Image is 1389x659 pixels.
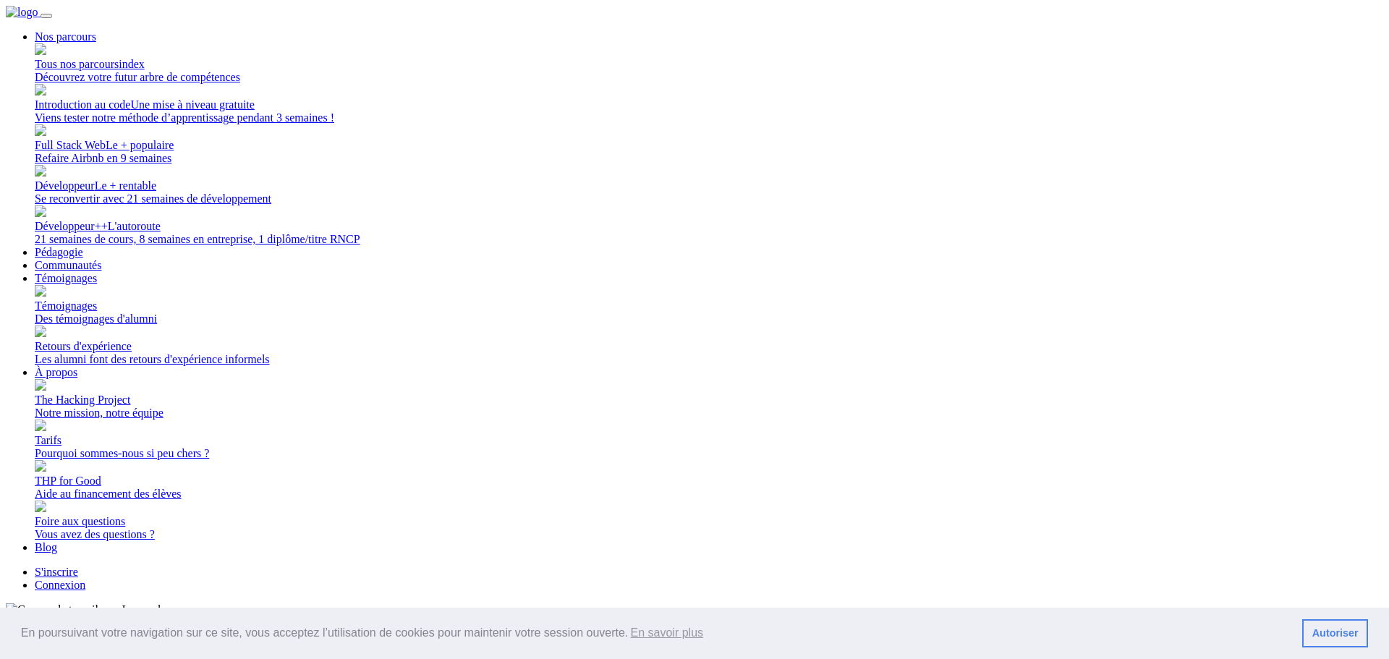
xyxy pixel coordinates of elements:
span: L'autoroute [108,220,161,232]
img: earth-532ca4cfcc951ee1ed9d08868e369144.svg [35,379,46,391]
a: Témoignages [35,272,97,284]
div: Refaire Airbnb en 9 semaines [35,152,1383,165]
a: learn more about cookies [628,622,705,644]
img: logo [6,6,38,19]
a: Témoignages Des témoignages d'alumni [35,286,1383,326]
img: star-1b1639e91352246008672c7d0108e8fd.svg [35,205,46,217]
a: Tarifs Pourquoi sommes-nous si peu chers ? [35,421,1383,460]
a: Retours d'expérience Les alumni font des retours d'expérience informels [35,327,1383,366]
span: Tous nos parcours [35,58,145,70]
a: Communautés [35,259,101,271]
span: Tarifs [35,434,61,446]
span: Une mise à niveau gratuite [130,98,255,111]
span: Le + rentable [95,179,156,192]
img: money-9ea4723cc1eb9d308b63524c92a724aa.svg [35,420,46,431]
a: S'inscrire [35,566,78,578]
div: Viens tester notre méthode d’apprentissage pendant 3 semaines ! [35,111,1383,124]
div: Les alumni font des retours d'expérience informels [35,353,1383,366]
a: Full Stack WebLe + populaire Refaire Airbnb en 9 semaines [35,126,1383,165]
a: Développeur++L'autoroute 21 semaines de cours, 8 semaines en entreprise, 1 diplôme/titre RNCP [35,207,1383,246]
img: save-2003ce5719e3e880618d2f866ea23079.svg [35,165,46,177]
span: Introduction au code [35,98,255,111]
img: terminal-92af89cfa8d47c02adae11eb3e7f907c.svg [35,124,46,136]
span: Témoignages [35,299,97,312]
div: Notre mission, notre équipe [35,407,1383,420]
a: Tous nos parcoursindex Découvrez votre futur arbre de compétences [35,45,1383,84]
div: Aide au financement des élèves [35,488,1383,501]
div: Se reconvertir avec 21 semaines de développement [35,192,1383,205]
a: DéveloppeurLe + rentable Se reconvertir avec 21 semaines de développement [35,166,1383,205]
img: Crédit : Immorsh [6,603,163,616]
span: index [119,58,145,70]
img: coffee-1-45024b9a829a1d79ffe67ffa7b865f2f.svg [35,285,46,297]
span: Développeur [35,179,156,192]
a: Nos parcours [35,30,96,43]
div: Vous avez des questions ? [35,528,1383,541]
a: Blog [35,541,57,553]
img: heart-3dc04c8027ce09cac19c043a17b15ac7.svg [35,460,46,472]
span: Retours d'expérience [35,340,132,352]
button: Toggle navigation [41,14,52,18]
div: Découvrez votre futur arbre de compétences [35,71,1383,84]
span: THP for Good [35,475,101,487]
img: book-open-effebd538656b14b08b143ef14f57c46.svg [35,501,46,512]
div: Pourquoi sommes-nous si peu chers ? [35,447,1383,460]
span: Full Stack Web [35,139,174,151]
a: Connexion [35,579,85,591]
a: Introduction au codeUne mise à niveau gratuite Viens tester notre méthode d’apprentissage pendant... [35,85,1383,124]
span: Le + populaire [106,139,174,151]
div: Des témoignages d'alumni [35,313,1383,326]
span: Foire aux questions [35,515,125,527]
img: git-4-38d7f056ac829478e83c2c2dd81de47b.svg [35,43,46,55]
span: En poursuivant votre navigation sur ce site, vous acceptez l’utilisation de cookies pour mainteni... [21,622,1291,644]
span: The Hacking Project [35,394,130,406]
a: THP for Good Aide au financement des élèves [35,462,1383,501]
a: Pédagogie [35,246,83,258]
a: À propos [35,366,77,378]
span: Développeur++ [35,220,161,232]
img: beer-14d7f5c207f57f081275ab10ea0b8a94.svg [35,326,46,337]
div: 21 semaines de cours, 8 semaines en entreprise, 1 diplôme/titre RNCP [35,233,1383,246]
a: dismiss cookie message [1302,619,1368,648]
a: Foire aux questions Vous avez des questions ? [35,502,1383,541]
a: The Hacking Project Notre mission, notre équipe [35,380,1383,420]
img: puzzle-4bde4084d90f9635442e68fcf97b7805.svg [35,84,46,95]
